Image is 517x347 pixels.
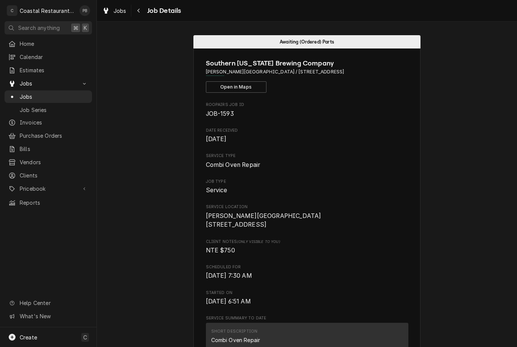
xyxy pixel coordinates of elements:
span: NTE $750 [206,247,235,254]
a: Reports [5,196,92,209]
span: Name [206,58,408,68]
span: Job Details [145,6,181,16]
button: Open in Maps [206,81,266,93]
span: Vendors [20,158,88,166]
span: Service Type [206,160,408,170]
span: Help Center [20,299,87,307]
a: Estimates [5,64,92,76]
span: Search anything [18,24,60,32]
span: Purchase Orders [20,132,88,140]
a: Go to Jobs [5,77,92,90]
span: (Only Visible to You) [237,240,280,244]
span: Service Location [206,212,408,229]
span: Jobs [114,7,126,15]
div: Client Information [206,58,408,93]
div: [object Object] [206,239,408,255]
button: Navigate back [133,5,145,17]
a: Calendar [5,51,92,63]
span: Date Received [206,128,408,134]
span: Invoices [20,118,88,126]
span: JOB-1593 [206,110,234,117]
div: Date Received [206,128,408,144]
span: [DATE] 6:51 AM [206,298,251,305]
button: Search anything⌘K [5,21,92,34]
span: Job Series [20,106,88,114]
span: [PERSON_NAME][GEOGRAPHIC_DATA] [STREET_ADDRESS] [206,212,321,229]
span: Estimates [20,66,88,74]
div: PB [79,5,90,16]
a: Invoices [5,116,92,129]
a: Clients [5,169,92,182]
a: Go to What's New [5,310,92,322]
span: Job Type [206,186,408,195]
span: Pricebook [20,185,77,193]
span: [object Object] [206,246,408,255]
div: Started On [206,290,408,306]
div: Status [193,35,420,48]
span: Scheduled For [206,271,408,280]
span: Service [206,187,227,194]
div: Short Description [211,328,258,335]
span: Service Type [206,153,408,159]
span: Started On [206,297,408,306]
div: Combi Oven Repair [211,336,260,344]
span: Bills [20,145,88,153]
span: Service Location [206,204,408,210]
a: Bills [5,143,92,155]
span: Address [206,68,408,75]
div: Job Type [206,179,408,195]
a: Jobs [5,90,92,103]
span: ⌘ [73,24,78,32]
span: Scheduled For [206,264,408,270]
span: Home [20,40,88,48]
span: [DATE] 7:30 AM [206,272,252,279]
div: Scheduled For [206,264,408,280]
span: Calendar [20,53,88,61]
span: Reports [20,199,88,207]
span: Date Received [206,135,408,144]
span: What's New [20,312,87,320]
a: Purchase Orders [5,129,92,142]
span: Clients [20,171,88,179]
span: Service Summary To Date [206,315,408,321]
a: Jobs [99,5,129,17]
div: Service Location [206,204,408,229]
span: K [84,24,87,32]
span: Started On [206,290,408,296]
span: Job Type [206,179,408,185]
span: C [83,333,87,341]
a: Go to Pricebook [5,182,92,195]
span: Combi Oven Repair [206,161,260,168]
div: Coastal Restaurant Repair [20,7,75,15]
span: Jobs [20,93,88,101]
span: [DATE] [206,135,227,143]
span: Roopairs Job ID [206,102,408,108]
div: Roopairs Job ID [206,102,408,118]
div: Phill Blush's Avatar [79,5,90,16]
span: Client Notes [206,239,408,245]
div: Service Type [206,153,408,169]
span: Jobs [20,79,77,87]
a: Go to Help Center [5,297,92,309]
a: Home [5,37,92,50]
a: Job Series [5,104,92,116]
a: Vendors [5,156,92,168]
span: Awaiting (Ordered) Parts [280,39,334,44]
span: Roopairs Job ID [206,109,408,118]
div: C [7,5,17,16]
span: Create [20,334,37,341]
